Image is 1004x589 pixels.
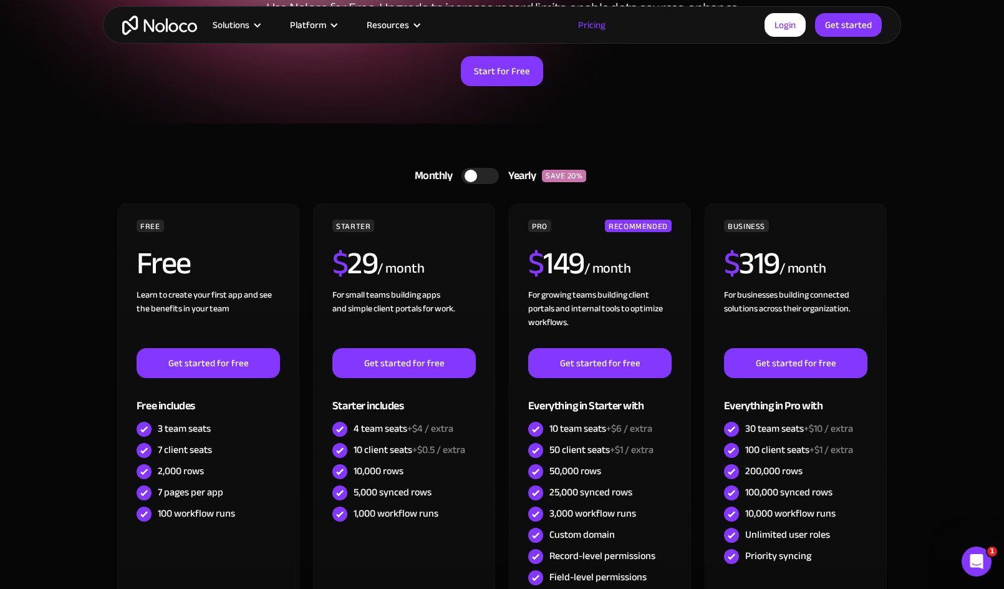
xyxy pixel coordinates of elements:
[528,348,672,378] a: Get started for free
[809,441,853,459] span: +$1 / extra
[765,13,806,37] a: Login
[542,170,586,182] div: SAVE 20%
[549,570,647,584] div: Field-level permissions
[158,443,212,457] div: 7 client seats
[354,422,453,436] div: 4 team seats
[610,441,654,459] span: +$1 / extra
[528,248,584,279] h2: 149
[987,547,997,557] span: 1
[724,288,867,348] div: For businesses building connected solutions across their organization. ‍
[158,507,235,520] div: 100 workflow runs
[724,248,780,279] h2: 319
[332,248,378,279] h2: 29
[549,464,601,478] div: 50,000 rows
[367,17,409,33] div: Resources
[745,443,853,457] div: 100 client seats
[745,507,836,520] div: 10,000 workflow runs
[528,378,672,419] div: Everything in Starter with
[377,259,424,279] div: / month
[745,528,830,542] div: Unlimited user roles
[137,248,191,279] h2: Free
[158,464,204,478] div: 2,000 rows
[549,485,632,499] div: 25,000 synced rows
[332,220,374,232] div: STARTER
[606,419,652,438] span: +$6 / extra
[332,234,348,293] span: $
[724,234,740,293] span: $
[137,220,164,232] div: FREE
[412,441,465,459] span: +$0.5 / extra
[399,167,462,185] div: Monthly
[724,220,769,232] div: BUSINESS
[724,378,867,419] div: Everything in Pro with
[351,17,434,33] div: Resources
[354,485,432,499] div: 5,000 synced rows
[815,13,882,37] a: Get started
[780,259,826,279] div: / month
[745,485,833,499] div: 100,000 synced rows
[804,419,853,438] span: +$10 / extra
[274,17,351,33] div: Platform
[745,422,853,436] div: 30 team seats
[745,464,803,478] div: 200,000 rows
[605,220,672,232] div: RECOMMENDED
[745,549,811,563] div: Priority syncing
[528,234,544,293] span: $
[528,288,672,348] div: For growing teams building client portals and internal tools to optimize workflows.
[158,422,211,436] div: 3 team seats
[549,528,615,542] div: Custom domain
[549,422,652,436] div: 10 team seats
[332,378,476,419] div: Starter includes
[290,17,326,33] div: Platform
[137,288,280,348] div: Learn to create your first app and see the benefits in your team ‍
[549,443,654,457] div: 50 client seats
[461,56,543,86] a: Start for Free
[549,507,636,520] div: 3,000 workflow runs
[137,348,280,378] a: Get started for free
[528,220,551,232] div: PRO
[332,348,476,378] a: Get started for free
[354,507,438,520] div: 1,000 workflow runs
[549,549,655,563] div: Record-level permissions
[158,485,223,499] div: 7 pages per app
[562,17,621,33] a: Pricing
[213,17,249,33] div: Solutions
[584,259,631,279] div: / month
[499,167,542,185] div: Yearly
[407,419,453,438] span: +$4 / extra
[197,17,274,33] div: Solutions
[137,378,280,419] div: Free includes
[354,443,465,457] div: 10 client seats
[354,464,403,478] div: 10,000 rows
[122,16,197,35] a: home
[724,348,867,378] a: Get started for free
[962,547,992,577] iframe: Intercom live chat
[332,288,476,348] div: For small teams building apps and simple client portals for work. ‍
